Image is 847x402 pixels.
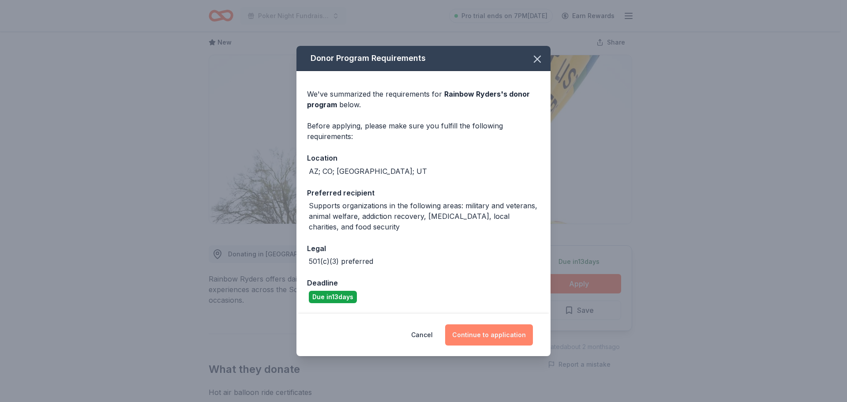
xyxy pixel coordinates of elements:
div: Due in 13 days [309,291,357,303]
div: Before applying, please make sure you fulfill the following requirements: [307,120,540,142]
button: Continue to application [445,324,533,346]
div: We've summarized the requirements for below. [307,89,540,110]
div: Preferred recipient [307,187,540,199]
div: Supports organizations in the following areas: military and veterans, animal welfare, addiction r... [309,200,540,232]
button: Cancel [411,324,433,346]
div: Legal [307,243,540,254]
div: Location [307,152,540,164]
div: 501(c)(3) preferred [309,256,373,267]
div: AZ; CO; [GEOGRAPHIC_DATA]; UT [309,166,427,177]
div: Deadline [307,277,540,289]
div: Donor Program Requirements [296,46,551,71]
